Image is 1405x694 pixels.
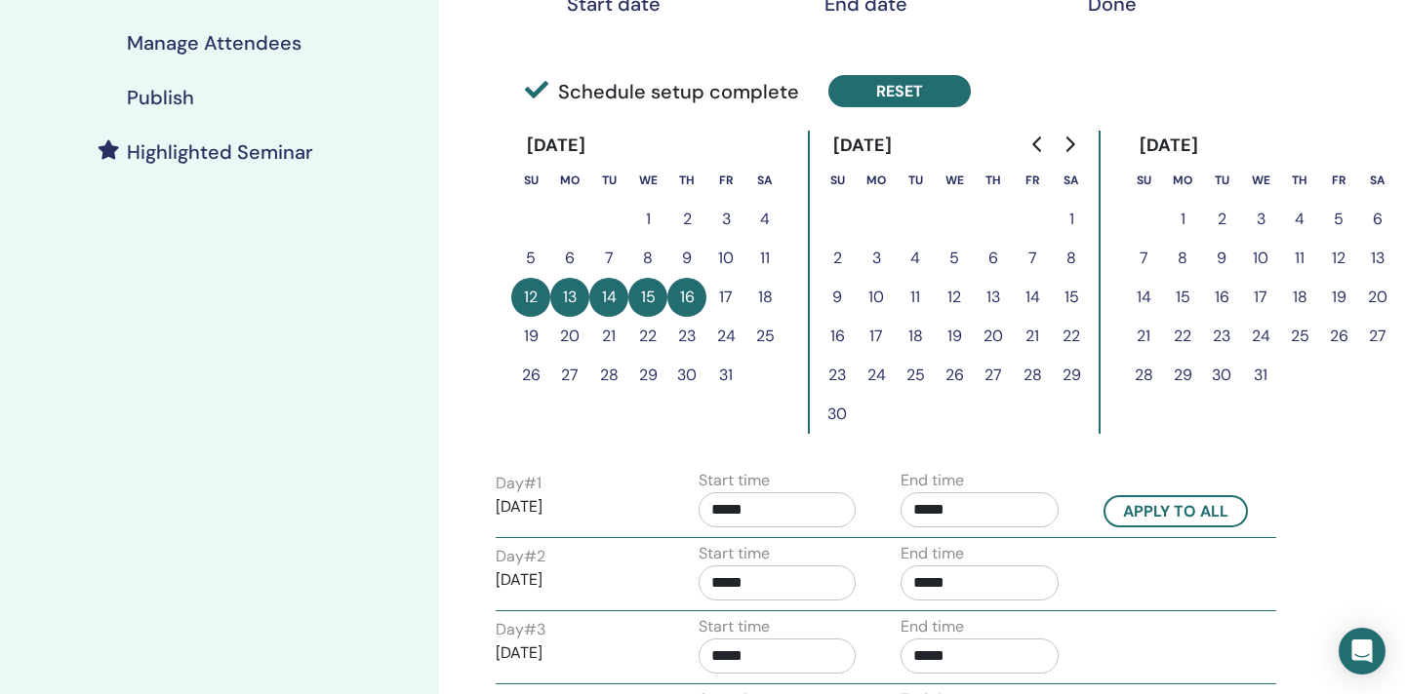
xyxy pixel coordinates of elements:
[511,239,550,278] button: 5
[896,317,935,356] button: 18
[1358,278,1397,317] button: 20
[1163,356,1202,395] button: 29
[857,356,896,395] button: 24
[667,161,706,200] th: Thursday
[935,239,974,278] button: 5
[935,278,974,317] button: 12
[628,278,667,317] button: 15
[1052,239,1091,278] button: 8
[706,239,745,278] button: 10
[628,200,667,239] button: 1
[550,317,589,356] button: 20
[667,317,706,356] button: 23
[1052,356,1091,395] button: 29
[1202,200,1241,239] button: 2
[706,200,745,239] button: 3
[706,317,745,356] button: 24
[1163,200,1202,239] button: 1
[828,75,971,107] button: Reset
[974,239,1013,278] button: 6
[1202,356,1241,395] button: 30
[127,31,301,55] h4: Manage Attendees
[706,356,745,395] button: 31
[818,395,857,434] button: 30
[706,278,745,317] button: 17
[901,615,964,638] label: End time
[1104,495,1248,527] button: Apply to all
[1319,239,1358,278] button: 12
[667,239,706,278] button: 9
[1124,317,1163,356] button: 21
[896,161,935,200] th: Tuesday
[1163,239,1202,278] button: 8
[745,161,784,200] th: Saturday
[1124,161,1163,200] th: Sunday
[1280,239,1319,278] button: 11
[1241,317,1280,356] button: 24
[745,200,784,239] button: 4
[511,278,550,317] button: 12
[1319,278,1358,317] button: 19
[511,161,550,200] th: Sunday
[857,317,896,356] button: 17
[511,317,550,356] button: 19
[974,356,1013,395] button: 27
[818,278,857,317] button: 9
[745,239,784,278] button: 11
[818,356,857,395] button: 23
[628,356,667,395] button: 29
[857,161,896,200] th: Monday
[628,161,667,200] th: Wednesday
[745,278,784,317] button: 18
[589,278,628,317] button: 14
[127,86,194,109] h4: Publish
[1013,317,1052,356] button: 21
[1241,278,1280,317] button: 17
[1358,317,1397,356] button: 27
[1013,356,1052,395] button: 28
[896,278,935,317] button: 11
[857,278,896,317] button: 10
[525,77,799,106] span: Schedule setup complete
[818,161,857,200] th: Sunday
[1124,356,1163,395] button: 28
[1202,278,1241,317] button: 16
[1202,317,1241,356] button: 23
[857,239,896,278] button: 3
[496,568,654,592] p: [DATE]
[511,131,602,161] div: [DATE]
[550,161,589,200] th: Monday
[496,495,654,519] p: [DATE]
[1241,239,1280,278] button: 10
[550,239,589,278] button: 6
[1280,200,1319,239] button: 4
[1013,161,1052,200] th: Friday
[1124,131,1215,161] div: [DATE]
[818,317,857,356] button: 16
[628,317,667,356] button: 22
[667,200,706,239] button: 2
[1280,278,1319,317] button: 18
[628,239,667,278] button: 8
[667,278,706,317] button: 16
[1241,356,1280,395] button: 31
[1280,161,1319,200] th: Thursday
[1280,317,1319,356] button: 25
[1023,125,1054,164] button: Go to previous month
[935,161,974,200] th: Wednesday
[896,356,935,395] button: 25
[935,356,974,395] button: 26
[1163,161,1202,200] th: Monday
[589,239,628,278] button: 7
[706,161,745,200] th: Friday
[1054,125,1085,164] button: Go to next month
[699,469,770,492] label: Start time
[1124,239,1163,278] button: 7
[1202,239,1241,278] button: 9
[745,317,784,356] button: 25
[1124,278,1163,317] button: 14
[496,545,545,568] label: Day # 2
[496,472,542,495] label: Day # 1
[1052,200,1091,239] button: 1
[974,317,1013,356] button: 20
